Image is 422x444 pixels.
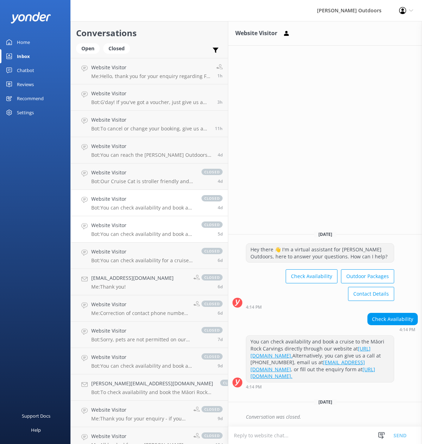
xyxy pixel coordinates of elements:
[76,26,223,40] h2: Conversations
[91,178,194,185] p: Bot: Our Cruise Cat is stroller friendly and can accommodate wheelchair access, but it does depen...
[91,126,210,132] p: Bot: To cancel or change your booking, give us a call at [PHONE_NUMBER] and follow up with an ema...
[220,380,241,386] span: closed
[201,221,223,228] span: closed
[71,348,228,374] a: Website VisitorBot:You can check availability and book a cruise to the Māori Rock Carvings direct...
[71,58,228,84] a: Website VisitorMe:Hello, thank you for your enquiry regarding Fly Fishing. We would be delighted ...
[348,287,394,301] button: Contact Details
[71,190,228,216] a: Website VisitorBot:You can check availability and book a cruise to the Māori Rock Carvings direct...
[246,411,418,423] div: Conversation was closed.
[17,49,30,63] div: Inbox
[218,284,223,290] span: Sep 21 2025 03:30pm (UTC +12:00) Pacific/Auckland
[201,248,223,254] span: closed
[17,63,34,77] div: Chatbot
[71,243,228,269] a: Website VisitorBot:You can check availability for a cruise to the Māori Rock Carvings by visiting...
[201,327,223,333] span: closed
[246,304,394,309] div: Sep 23 2025 04:14pm (UTC +12:00) Pacific/Auckland
[201,353,223,360] span: closed
[71,269,228,295] a: [EMAIL_ADDRESS][DOMAIN_NAME]Me:Thank you!closed6d
[91,90,212,97] h4: Website Visitor
[91,64,211,71] h4: Website Visitor
[91,116,210,124] h4: Website Visitor
[91,248,194,256] h4: Website Visitor
[201,406,223,412] span: closed
[314,399,336,405] span: [DATE]
[71,111,228,137] a: Website VisitorBot:To cancel or change your booking, give us a call at [PHONE_NUMBER] and follow ...
[91,363,194,369] p: Bot: You can check availability and book a cruise to the Māori Rock Carvings directly through our...
[217,99,223,105] span: Sep 28 2025 12:01pm (UTC +12:00) Pacific/Auckland
[91,389,213,395] p: Bot: To check availability and book the Māori Rock Carvings Cruise, you can visit [URL][DOMAIN_NA...
[246,244,394,262] div: Hey there 👋 I'm a virtual assistant for [PERSON_NAME] Outdoors, here to answer your questions. Ho...
[218,257,223,263] span: Sep 22 2025 09:11am (UTC +12:00) Pacific/Auckland
[71,374,228,401] a: [PERSON_NAME][EMAIL_ADDRESS][DOMAIN_NAME]Bot:To check availability and book the Māori Rock Carvin...
[218,152,223,158] span: Sep 24 2025 10:34am (UTC +12:00) Pacific/Auckland
[91,336,194,343] p: Bot: Sorry, pets are not permitted on our cruises.
[76,44,103,52] a: Open
[17,91,44,105] div: Recommend
[11,12,51,24] img: yonder-white-logo.png
[17,35,30,49] div: Home
[71,295,228,322] a: Website VisitorMe:Correction of contact phone number: [PERSON_NAME] Office: 073780623. Sorry.clos...
[71,216,228,243] a: Website VisitorBot:You can check availability and book a cruise to the Māori Rock Carvings direct...
[250,366,375,380] a: [URL][DOMAIN_NAME].
[91,284,174,290] p: Me: Thank you!
[286,269,337,283] button: Check Availability
[91,73,211,79] p: Me: Hello, thank you for your enquiry regarding Fly Fishing. We would be delighted to organise Fl...
[91,353,194,361] h4: Website Visitor
[103,44,134,52] a: Closed
[246,305,262,309] strong: 4:14 PM
[218,336,223,342] span: Sep 21 2025 01:39pm (UTC +12:00) Pacific/Auckland
[91,221,194,229] h4: Website Visitor
[91,195,194,203] h4: Website Visitor
[218,310,223,316] span: Sep 21 2025 02:26pm (UTC +12:00) Pacific/Auckland
[246,336,394,382] div: You can check availability and book a cruise to the Māori Rock Carvings directly through our webs...
[341,269,394,283] button: Outdoor Packages
[91,169,194,176] h4: Website Visitor
[71,322,228,348] a: Website VisitorBot:Sorry, pets are not permitted on our cruises.closed7d
[246,384,394,389] div: Sep 23 2025 04:14pm (UTC +12:00) Pacific/Auckland
[250,345,371,359] a: [URL][DOMAIN_NAME].
[91,142,212,150] h4: Website Visitor
[218,205,223,211] span: Sep 23 2025 04:14pm (UTC +12:00) Pacific/Auckland
[17,105,34,120] div: Settings
[250,359,365,373] a: [EMAIL_ADDRESS][DOMAIN_NAME]
[91,432,188,440] h4: Website Visitor
[103,43,130,54] div: Closed
[218,231,223,237] span: Sep 22 2025 08:32pm (UTC +12:00) Pacific/Auckland
[314,231,336,237] span: [DATE]
[218,363,223,369] span: Sep 19 2025 12:46pm (UTC +12:00) Pacific/Auckland
[218,416,223,422] span: Sep 19 2025 08:37am (UTC +12:00) Pacific/Auckland
[22,409,50,423] div: Support Docs
[201,432,223,439] span: closed
[91,416,188,422] p: Me: Thank you for your enquiry - if you email me [EMAIL_ADDRESS][DOMAIN_NAME] or call [PHONE_NUMB...
[17,77,34,91] div: Reviews
[218,178,223,184] span: Sep 23 2025 11:07pm (UTC +12:00) Pacific/Auckland
[71,401,228,427] a: Website VisitorMe:Thank you for your enquiry - if you email me [EMAIL_ADDRESS][DOMAIN_NAME] or ca...
[217,73,223,79] span: Sep 28 2025 01:59pm (UTC +12:00) Pacific/Auckland
[235,29,277,38] h3: Website Visitor
[201,274,223,281] span: closed
[232,411,418,423] div: 2025-09-27T21:23:30.365
[201,169,223,175] span: closed
[91,99,212,105] p: Bot: G'day! If you've got a voucher, just give us a call at [PHONE_NUMBER] to redeem and confirm ...
[76,43,100,54] div: Open
[91,205,194,211] p: Bot: You can check availability and book a cruise to the Māori Rock Carvings directly through our...
[91,274,174,282] h4: [EMAIL_ADDRESS][DOMAIN_NAME]
[91,380,213,387] h4: [PERSON_NAME][EMAIL_ADDRESS][DOMAIN_NAME]
[71,163,228,190] a: Website VisitorBot:Our Cruise Cat is stroller friendly and can accommodate wheelchair access, but...
[71,84,228,111] a: Website VisitorBot:G'day! If you've got a voucher, just give us a call at [PHONE_NUMBER] to redee...
[399,328,415,332] strong: 4:14 PM
[91,257,194,264] p: Bot: You can check availability for a cruise to the Māori Rock Carvings by visiting [URL][DOMAIN_...
[368,313,417,325] div: Check Availability
[31,423,41,437] div: Help
[201,195,223,201] span: closed
[71,137,228,163] a: Website VisitorBot:You can reach the [PERSON_NAME] Outdoors team at [PHONE_NUMBER], [PHONE_NUMBER...
[91,152,212,158] p: Bot: You can reach the [PERSON_NAME] Outdoors team at [PHONE_NUMBER], [PHONE_NUMBER] (within [GEO...
[91,327,194,335] h4: Website Visitor
[91,301,188,308] h4: Website Visitor
[91,310,188,316] p: Me: Correction of contact phone number: [PERSON_NAME] Office: 073780623. Sorry.
[91,406,188,414] h4: Website Visitor
[215,126,223,131] span: Sep 28 2025 03:20am (UTC +12:00) Pacific/Auckland
[367,327,418,332] div: Sep 23 2025 04:14pm (UTC +12:00) Pacific/Auckland
[246,385,262,389] strong: 4:14 PM
[91,231,194,237] p: Bot: You can check availability and book a cruise to the Māori Rock Carvings directly through our...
